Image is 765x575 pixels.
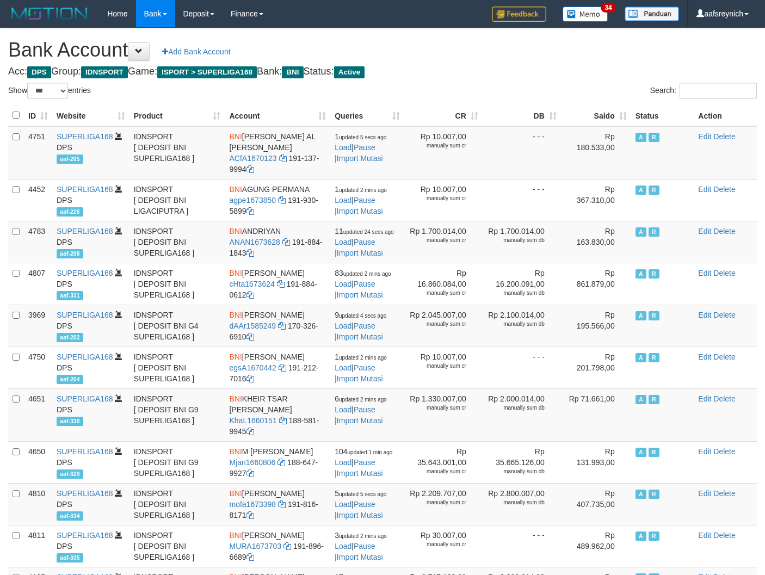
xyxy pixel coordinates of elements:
span: updated 2 mins ago [339,397,387,403]
td: Rp 195.566,00 [561,305,631,347]
a: Pause [354,500,375,509]
span: DPS [27,66,51,78]
span: Active [636,395,646,404]
td: DPS [52,263,129,305]
a: Edit [698,531,711,540]
td: Rp 2.045.007,00 [404,305,483,347]
td: Rp 201.798,00 [561,347,631,388]
a: Copy Mjan1660806 to clipboard [277,458,285,467]
a: SUPERLIGA168 [57,489,113,498]
a: Delete [713,447,735,456]
td: IDNSPORT [ DEPOSIT BNI G4 SUPERLIGA168 ] [129,305,225,347]
a: SUPERLIGA168 [57,447,113,456]
th: Saldo: activate to sort column ascending [561,105,631,126]
span: | | [335,447,392,478]
div: manually sum cr [409,289,466,297]
td: Rp 861.879,00 [561,263,631,305]
a: SUPERLIGA168 [57,394,113,403]
td: IDNSPORT [ DEPOSIT BNI SUPERLIGA168 ] [129,483,225,525]
span: updated 5 secs ago [339,134,386,140]
span: aaf-226 [57,207,83,217]
a: ANAN1673628 [229,238,280,246]
div: manually sum db [487,404,545,412]
span: BNI [229,447,242,456]
div: manually sum cr [409,404,466,412]
span: BNI [229,394,242,403]
td: 4807 [24,263,52,305]
td: M [PERSON_NAME] 188-647-9927 [225,441,330,483]
td: 3969 [24,305,52,347]
td: Rp 367.310,00 [561,179,631,221]
a: Load [335,196,351,205]
td: Rp 180.533,00 [561,126,631,180]
a: cHta1673624 [229,280,274,288]
td: Rp 163.830,00 [561,221,631,263]
a: Import Mutasi [337,332,383,341]
span: 34 [601,3,615,13]
span: Running [649,227,659,237]
td: DPS [52,388,129,441]
div: manually sum cr [409,195,466,202]
a: mofa1673398 [229,500,276,509]
th: Status [631,105,694,126]
input: Search: [680,83,757,99]
span: | | [335,185,387,215]
a: Delete [713,185,735,194]
a: Pause [354,405,375,414]
a: SUPERLIGA168 [57,185,113,194]
div: manually sum db [487,237,545,244]
td: Rp 1.330.007,00 [404,388,483,441]
span: aaf-335 [57,553,83,562]
td: - - - [483,179,561,221]
span: ISPORT > SUPERLIGA168 [157,66,257,78]
span: BNI [229,185,242,194]
span: 6 [335,394,387,403]
a: Delete [713,531,735,540]
a: Copy cHta1673624 to clipboard [277,280,285,288]
a: Pause [354,196,375,205]
td: Rp 2.100.014,00 [483,305,561,347]
td: IDNSPORT [ DEPOSIT BNI SUPERLIGA168 ] [129,263,225,305]
span: IDNSPORT [81,66,128,78]
a: Load [335,458,351,467]
a: Copy 1886479927 to clipboard [246,469,254,478]
div: manually sum cr [409,541,466,548]
span: Active [636,311,646,320]
img: Feedback.jpg [492,7,546,22]
h4: Acc: Group: Game: Bank: Status: [8,66,757,77]
a: Import Mutasi [337,511,383,520]
a: Pause [354,458,375,467]
a: Load [335,542,351,551]
span: | | [335,269,391,299]
th: Action [694,105,757,126]
span: | | [335,311,386,341]
td: AGUNG PERMANA 191-930-5899 [225,179,330,221]
span: aaf-208 [57,249,83,258]
img: MOTION_logo.png [8,5,91,22]
td: Rp 2.209.707,00 [404,483,483,525]
span: Running [649,490,659,499]
td: DPS [52,441,129,483]
div: manually sum cr [409,362,466,370]
span: 11 [335,227,393,236]
a: Load [335,405,351,414]
span: updated 2 mins ago [343,271,391,277]
a: Copy 1918841843 to clipboard [246,249,254,257]
span: 9 [335,311,386,319]
td: [PERSON_NAME] 191-816-8171 [225,483,330,525]
a: Import Mutasi [337,154,383,163]
td: Rp 16.200.091,00 [483,263,561,305]
span: aaf-202 [57,333,83,342]
a: Copy 1918168171 to clipboard [246,511,254,520]
a: SUPERLIGA168 [57,531,113,540]
span: | | [335,353,387,383]
a: Load [335,321,351,330]
span: updated 2 mins ago [339,355,387,361]
a: Import Mutasi [337,416,383,425]
td: Rp 1.700.014,00 [483,221,561,263]
h1: Bank Account [8,39,757,61]
a: Copy mofa1673398 to clipboard [278,500,286,509]
td: 4650 [24,441,52,483]
span: 5 [335,489,386,498]
a: Copy KhaL1660151 to clipboard [279,416,287,425]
